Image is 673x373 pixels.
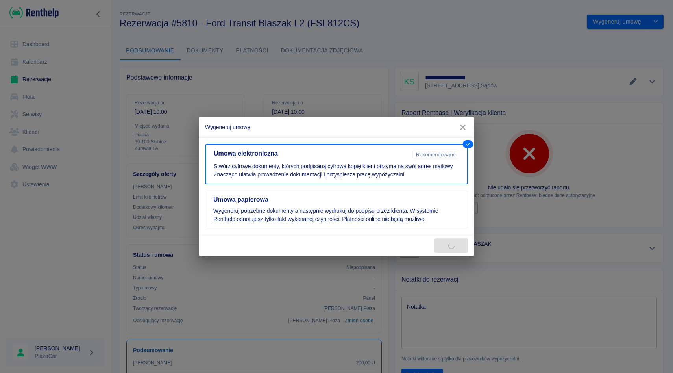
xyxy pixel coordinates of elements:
span: Rekomendowane [413,152,459,158]
button: Umowa papierowaWygeneruj potrzebne dokumenty a następnie wydrukuj do podpisu przez klienta. W sys... [205,191,468,228]
p: Stwórz cyfrowe dokumenty, których podpisaną cyfrową kopię klient otrzyma na swój adres mailowy. Z... [214,162,459,179]
p: Wygeneruj potrzebne dokumenty a następnie wydrukuj do podpisu przez klienta. W systemie Renthelp ... [213,207,460,223]
h5: Umowa papierowa [213,196,460,204]
h5: Umowa elektroniczna [214,150,409,158]
h2: Wygeneruj umowę [199,117,474,137]
button: Umowa elektronicznaRekomendowaneStwórz cyfrowe dokumenty, których podpisaną cyfrową kopię klient ... [205,144,468,184]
